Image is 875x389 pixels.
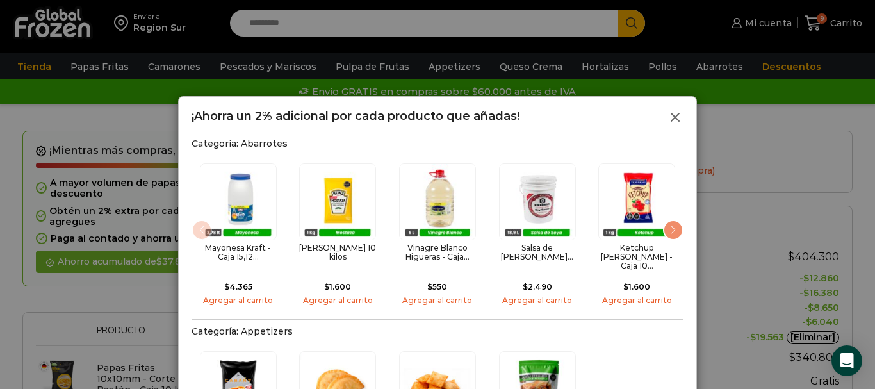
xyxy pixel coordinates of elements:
[296,244,380,262] h2: [PERSON_NAME] 10 kilos
[491,156,584,313] div: 4 / 13
[427,282,447,292] bdi: 550
[523,282,552,292] bdi: 2.490
[590,156,683,313] div: 5 / 13
[196,244,281,262] h2: Mayonesa Kraft - Caja 15,12...
[623,282,628,292] span: $
[196,296,281,305] a: Agregar al carrito
[296,296,380,305] a: Agregar al carrito
[391,156,484,313] div: 3 / 13
[324,282,351,292] bdi: 1.600
[427,282,432,292] span: $
[395,296,480,305] a: Agregar al carrito
[192,138,683,149] h2: Categoría: Abarrotes
[224,282,229,292] span: $
[324,282,329,292] span: $
[623,282,650,292] bdi: 1.600
[192,156,285,313] div: 1 / 13
[495,244,580,262] h2: Salsa de [PERSON_NAME]...
[291,156,385,313] div: 2 / 13
[192,110,519,124] h2: ¡Ahorra un 2% adicional por cada producto que añadas!
[495,296,580,305] a: Agregar al carrito
[594,244,679,271] h2: Ketchup [PERSON_NAME] - Caja 10...
[224,282,252,292] bdi: 4.365
[192,326,683,337] h2: Categoría: Appetizers
[523,282,528,292] span: $
[395,244,480,262] h2: Vinagre Blanco Higueras - Caja...
[831,345,862,376] div: Open Intercom Messenger
[663,220,683,240] div: Next slide
[594,296,679,305] a: Agregar al carrito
